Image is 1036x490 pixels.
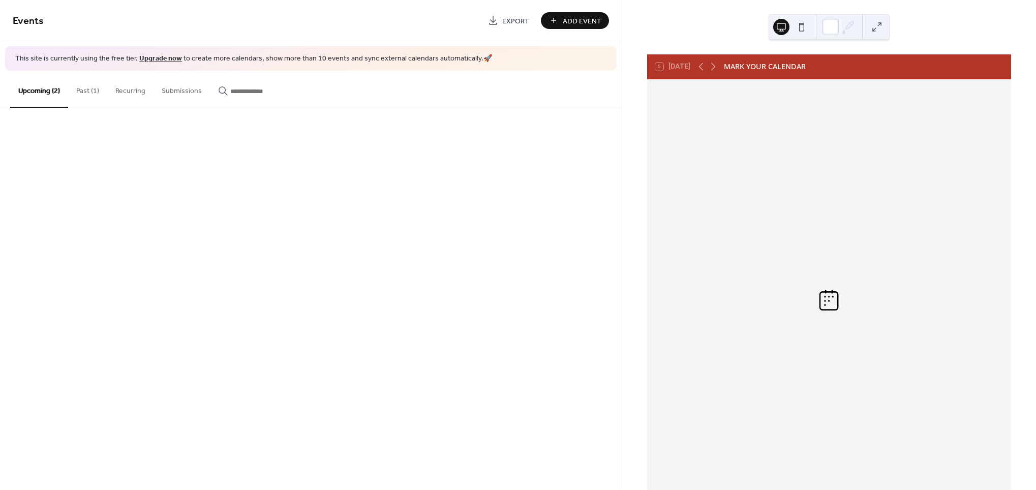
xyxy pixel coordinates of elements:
div: MARK YOUR CALENDAR [724,61,806,72]
button: Submissions [154,71,210,107]
button: Upcoming (2) [10,71,68,108]
span: Export [502,16,529,26]
a: Export [480,12,537,29]
button: Recurring [107,71,154,107]
span: Add Event [563,16,601,26]
button: Past (1) [68,71,107,107]
span: Events [13,11,44,31]
span: This site is currently using the free tier. to create more calendars, show more than 10 events an... [15,54,492,64]
a: Upgrade now [139,52,182,66]
button: Add Event [541,12,609,29]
